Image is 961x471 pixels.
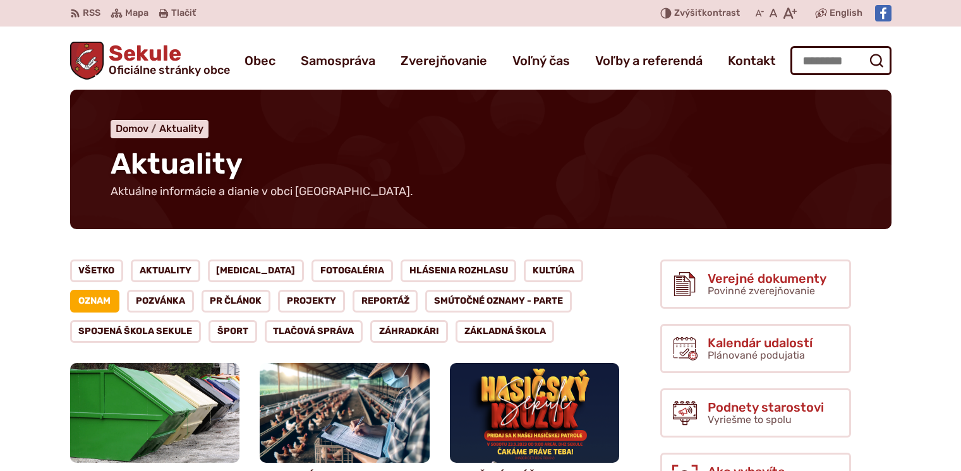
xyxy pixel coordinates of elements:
[202,290,271,313] a: PR článok
[708,349,805,361] span: Plánované podujatia
[171,8,196,19] span: Tlačiť
[660,388,851,438] a: Podnety starostovi Vyriešme to spolu
[830,6,862,21] span: English
[311,259,393,282] a: Fotogaléria
[70,320,202,343] a: Spojená škola Sekule
[728,43,776,78] a: Kontakt
[131,259,200,282] a: Aktuality
[70,42,104,80] img: Prejsť na domovskú stránku
[674,8,740,19] span: kontrast
[674,8,702,18] span: Zvýšiť
[708,285,815,297] span: Povinné zverejňovanie
[301,43,375,78] a: Samospráva
[111,185,414,199] p: Aktuálne informácie a dianie v obci [GEOGRAPHIC_DATA].
[265,320,363,343] a: Tlačová správa
[370,320,448,343] a: Záhradkári
[70,259,124,282] a: Všetko
[512,43,570,78] a: Voľný čas
[708,336,813,350] span: Kalendár udalostí
[83,6,100,21] span: RSS
[875,5,891,21] img: Prejsť na Facebook stránku
[127,290,194,313] a: Pozvánka
[111,146,243,181] span: Aktuality
[456,320,555,343] a: Základná škola
[245,43,275,78] a: Obec
[104,43,230,76] span: Sekule
[208,259,305,282] a: [MEDICAL_DATA]
[708,271,826,285] span: Verejné dokumenty
[401,259,517,282] a: Hlásenia rozhlasu
[209,320,257,343] a: Šport
[425,290,572,313] a: Smútočné oznamy - parte
[353,290,418,313] a: Reportáž
[116,122,148,134] span: Domov
[708,400,824,414] span: Podnety starostovi
[708,414,792,426] span: Vyriešme to spolu
[125,6,148,21] span: Mapa
[827,6,865,21] a: English
[401,43,487,78] a: Zverejňovanie
[70,290,120,313] a: Oznam
[595,43,703,78] a: Voľby a referendá
[660,324,851,373] a: Kalendár udalostí Plánované podujatia
[660,259,851,309] a: Verejné dokumenty Povinné zverejňovanie
[159,122,203,134] a: Aktuality
[524,259,583,282] a: Kultúra
[116,122,159,134] a: Domov
[278,290,345,313] a: Projekty
[70,42,231,80] a: Logo Sekule, prejsť na domovskú stránku.
[109,64,230,76] span: Oficiálne stránky obce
